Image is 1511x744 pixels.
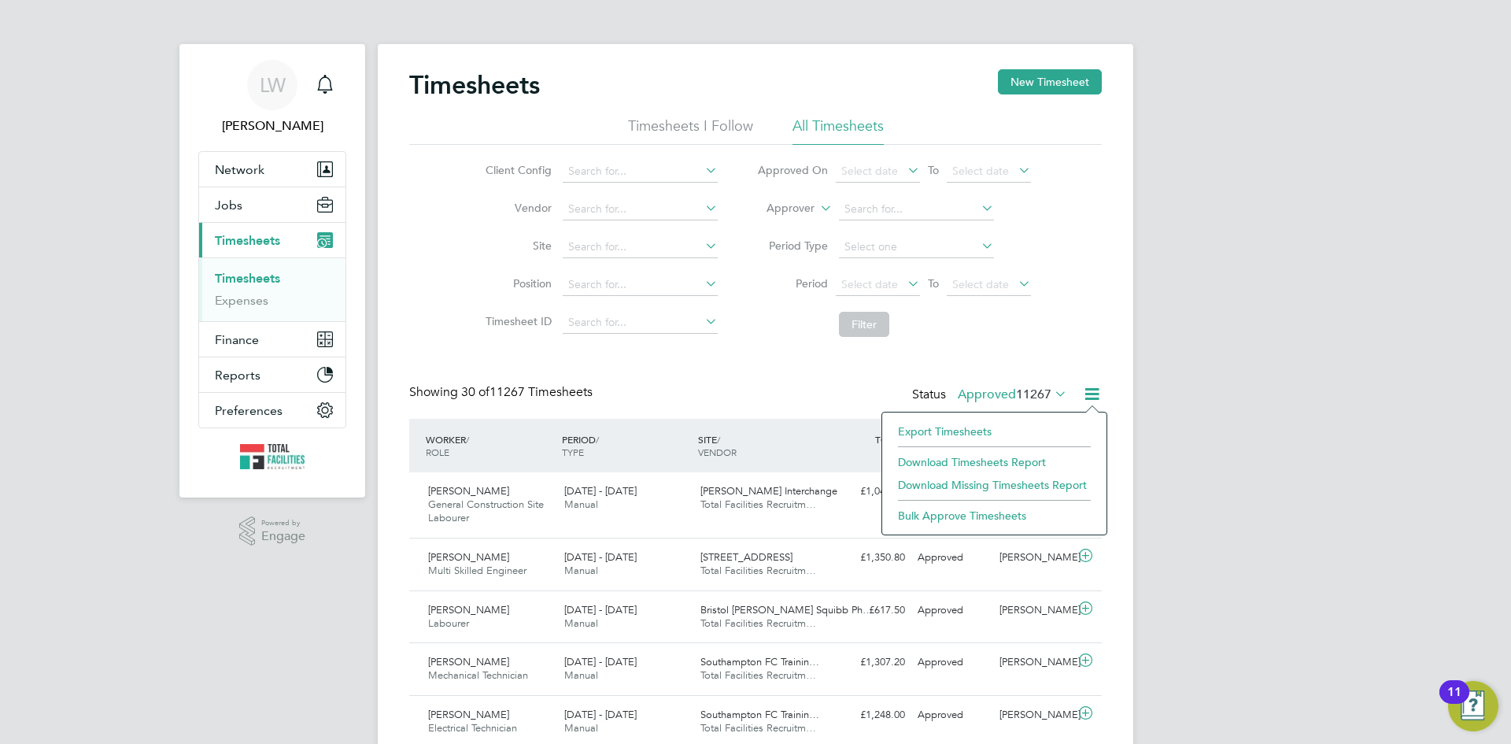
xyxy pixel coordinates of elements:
[700,616,816,630] span: Total Facilities Recruitm…
[564,668,598,682] span: Manual
[1016,387,1051,402] span: 11267
[911,598,993,624] div: Approved
[700,564,816,577] span: Total Facilities Recruitm…
[563,274,718,296] input: Search for...
[700,550,792,564] span: [STREET_ADDRESS]
[564,550,637,564] span: [DATE] - [DATE]
[215,293,268,308] a: Expenses
[564,564,598,577] span: Manual
[841,277,898,291] span: Select date
[461,384,490,400] span: 30 of
[240,444,305,469] img: tfrecruitment-logo-retina.png
[199,357,345,392] button: Reports
[428,603,509,616] span: [PERSON_NAME]
[563,236,718,258] input: Search for...
[261,530,305,543] span: Engage
[428,498,544,524] span: General Construction Site Labourer
[923,160,944,180] span: To
[829,650,911,676] div: £1,307.20
[829,545,911,571] div: £1,350.80
[563,161,718,183] input: Search for...
[839,312,889,337] button: Filter
[198,60,346,135] a: LW[PERSON_NAME]
[700,668,816,682] span: Total Facilities Recruitm…
[839,236,994,258] input: Select one
[564,603,637,616] span: [DATE] - [DATE]
[409,384,596,401] div: Showing
[911,650,993,676] div: Approved
[952,277,1009,291] span: Select date
[428,550,509,564] span: [PERSON_NAME]
[841,164,898,178] span: Select date
[564,708,637,721] span: [DATE] - [DATE]
[993,702,1075,728] div: [PERSON_NAME]
[993,598,1075,624] div: [PERSON_NAME]
[428,616,469,630] span: Labourer
[481,276,552,291] label: Position
[215,271,280,286] a: Timesheets
[1448,681,1498,731] button: Open Resource Center, 11 new notifications
[422,425,558,466] div: WORKER
[998,69,1102,94] button: New Timesheet
[700,708,819,721] span: Southampton FC Trainin…
[757,163,828,177] label: Approved On
[562,446,584,458] span: TYPE
[694,425,830,466] div: SITE
[700,603,873,616] span: Bristol [PERSON_NAME] Squibb Ph…
[952,164,1009,178] span: Select date
[215,332,259,347] span: Finance
[199,393,345,428] button: Preferences
[890,451,1099,473] li: Download Timesheets Report
[261,516,305,530] span: Powered by
[481,239,552,253] label: Site
[564,498,598,511] span: Manual
[179,44,365,498] nav: Main navigation
[461,384,593,400] span: 11267 Timesheets
[481,201,552,215] label: Vendor
[198,444,346,469] a: Go to home page
[744,201,815,217] label: Approver
[481,314,552,328] label: Timesheet ID
[563,198,718,220] input: Search for...
[700,721,816,735] span: Total Facilities Recruitm…
[700,498,816,511] span: Total Facilities Recruitm…
[215,368,260,383] span: Reports
[923,273,944,294] span: To
[958,387,1067,402] label: Approved
[426,446,449,458] span: ROLE
[215,233,280,248] span: Timesheets
[564,616,598,630] span: Manual
[428,655,509,668] span: [PERSON_NAME]
[239,516,306,546] a: Powered byEngage
[215,162,264,177] span: Network
[890,474,1099,496] li: Download Missing Timesheets Report
[993,545,1075,571] div: [PERSON_NAME]
[628,117,753,145] li: Timesheets I Follow
[260,75,286,95] span: LW
[829,702,911,728] div: £1,248.00
[1447,692,1461,713] div: 11
[839,198,994,220] input: Search for...
[199,187,345,222] button: Jobs
[481,163,552,177] label: Client Config
[428,668,528,682] span: Mechanical Technician
[198,117,346,135] span: Louise Walsh
[757,239,828,253] label: Period Type
[829,479,911,505] div: £1,040.00
[215,403,283,418] span: Preferences
[829,598,911,624] div: £617.50
[558,425,694,466] div: PERIOD
[199,257,345,321] div: Timesheets
[564,484,637,498] span: [DATE] - [DATE]
[911,702,993,728] div: Approved
[911,545,993,571] div: Approved
[993,650,1075,676] div: [PERSON_NAME]
[700,655,819,668] span: Southampton FC Trainin…
[428,721,517,735] span: Electrical Technician
[215,198,242,213] span: Jobs
[890,420,1099,442] li: Export Timesheets
[199,322,345,357] button: Finance
[757,276,828,291] label: Period
[698,446,737,458] span: VENDOR
[912,384,1070,406] div: Status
